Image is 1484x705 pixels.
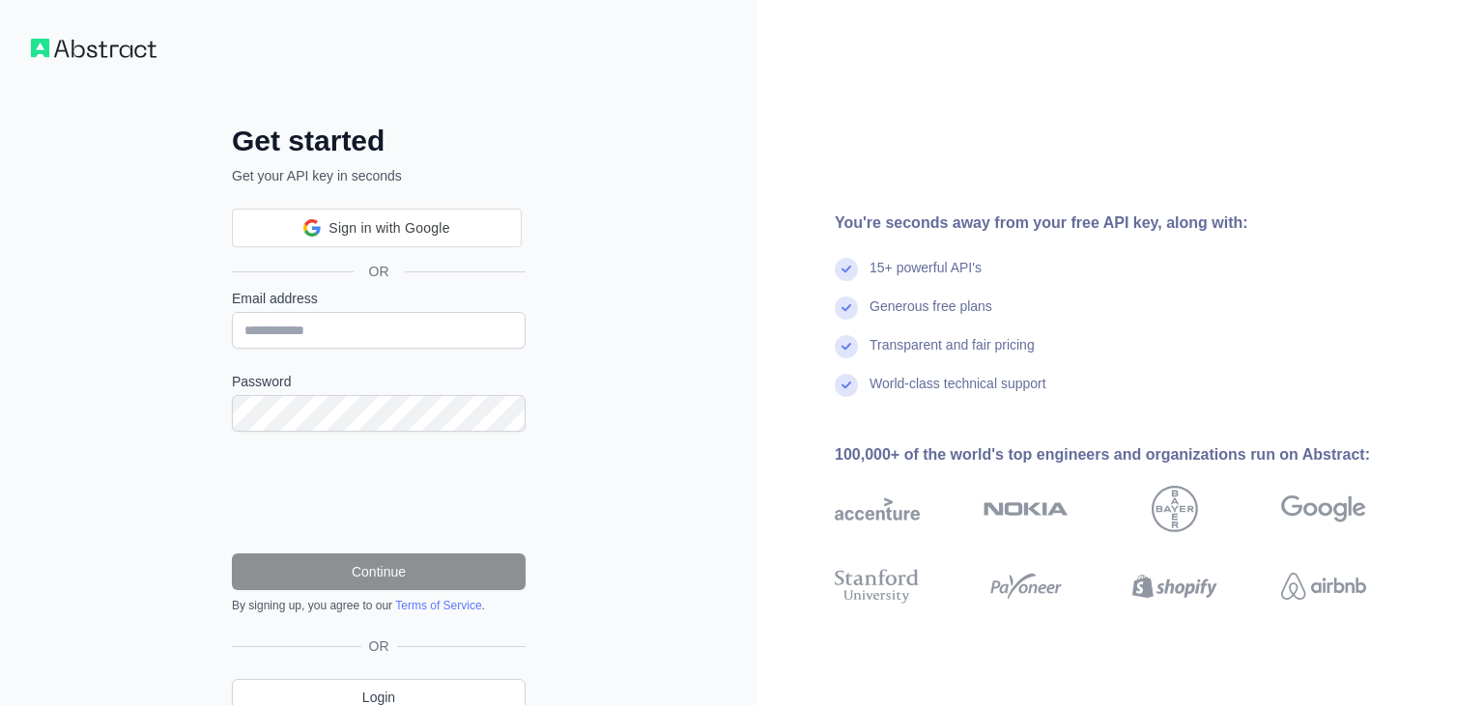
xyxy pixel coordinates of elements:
p: Get your API key in seconds [232,166,526,185]
img: stanford university [835,565,920,607]
img: check mark [835,374,858,397]
span: OR [354,262,405,281]
img: accenture [835,486,920,532]
img: payoneer [984,565,1069,607]
div: By signing up, you agree to our . [232,598,526,613]
img: nokia [984,486,1069,532]
div: World-class technical support [870,374,1046,412]
label: Password [232,372,526,391]
div: 100,000+ of the world's top engineers and organizations run on Abstract: [835,443,1428,466]
iframe: reCAPTCHA [232,455,526,530]
div: Sign in with Google [232,209,522,247]
span: OR [361,636,397,656]
img: shopify [1132,565,1217,607]
img: check mark [835,296,858,320]
div: Transparent and fair pricing [870,335,1035,374]
img: google [1281,486,1366,532]
button: Continue [232,553,526,590]
div: 15+ powerful API's [870,258,982,296]
label: Email address [232,289,526,308]
h2: Get started [232,124,526,158]
img: bayer [1152,486,1198,532]
a: Terms of Service [395,599,481,612]
img: Workflow [31,39,157,58]
img: check mark [835,335,858,358]
div: Generous free plans [870,296,992,335]
div: You're seconds away from your free API key, along with: [835,211,1428,235]
img: check mark [835,258,858,281]
span: Sign in with Google [328,218,449,239]
img: airbnb [1281,565,1366,607]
